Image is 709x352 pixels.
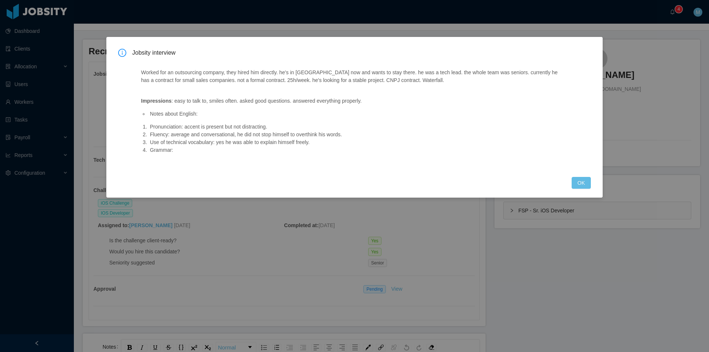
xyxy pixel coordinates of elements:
[572,177,591,189] button: OK
[132,49,591,57] span: Jobsity interview
[118,49,126,57] i: icon: info-circle
[148,123,563,131] li: Pronunciation: accent is present but not distracting.
[141,98,171,104] strong: Impressions
[148,110,563,118] li: Notes about English:
[148,131,563,139] li: Fluency: average and conversational, he did not stop himself to overthink his words.
[148,139,563,146] li: Use of technical vocabulary: yes he was able to explain himself freely.
[141,97,563,105] p: : easy to talk to, smiles often. asked good questions. answered everything properly.
[141,69,563,84] p: Worked for an outsourcing company, they hired him directly. he's in [GEOGRAPHIC_DATA] now and wan...
[148,146,563,154] li: Grammar:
